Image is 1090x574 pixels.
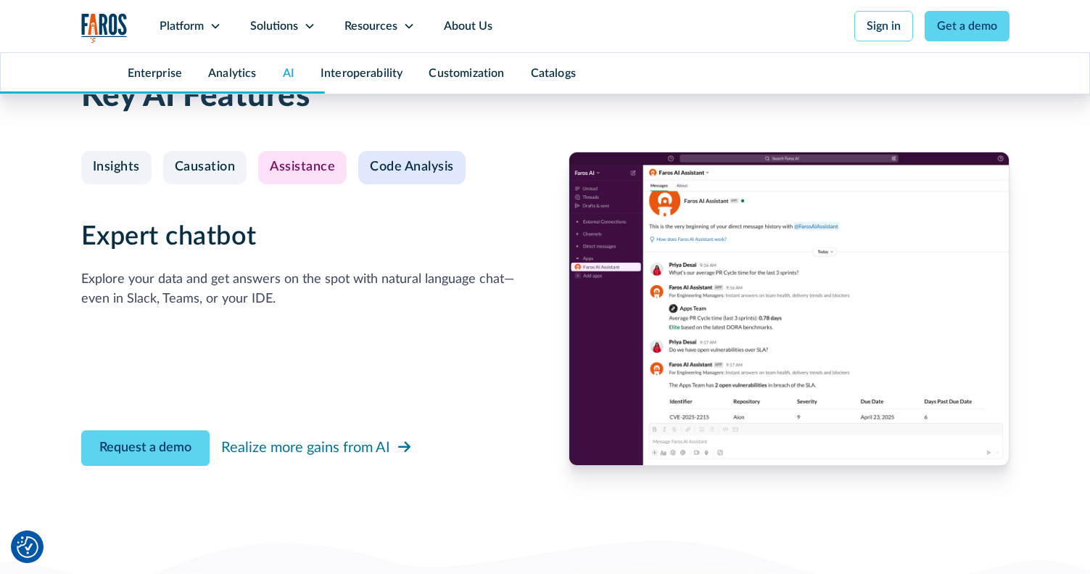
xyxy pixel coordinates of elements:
[250,17,298,35] div: Solutions
[429,67,504,79] a: Customization
[160,17,204,35] div: Platform
[854,11,913,41] a: Sign in
[344,17,397,35] div: Resources
[81,78,1010,116] h2: Key AI Features
[270,160,335,176] div: Assistance
[81,270,522,309] div: Explore your data and get answers on the spot with natural language chat—even in Slack, Teams, or...
[370,160,454,176] div: Code Analysis
[17,536,38,558] button: Cookie Settings
[221,437,390,459] div: Realize more gains from AI
[81,13,128,43] img: Logo of the analytics and reporting company Faros.
[283,67,294,79] a: AI
[208,67,256,79] a: Analytics
[81,221,522,253] h3: Expert chatbot
[93,160,140,176] div: Insights
[128,67,183,79] a: Enterprise
[175,160,236,176] div: Causation
[17,536,38,558] img: Revisit consent button
[321,67,403,79] a: Interoperability
[81,430,210,466] a: Contact Modal
[221,434,413,462] a: Realize more gains from AI
[531,67,576,79] a: Catalogs
[925,11,1010,41] a: Get a demo
[81,13,128,43] a: home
